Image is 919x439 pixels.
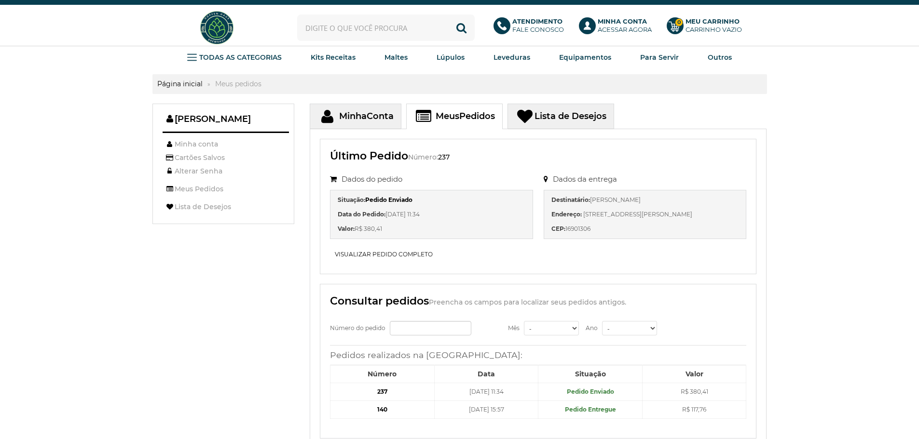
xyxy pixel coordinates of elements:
[437,50,465,65] a: Lúpulos
[377,406,387,413] a: 140
[675,18,683,27] strong: 0
[199,53,282,62] strong: TODAS AS CATEGORIAS
[708,53,732,62] strong: Outros
[664,322,711,334] button: buscar
[565,225,590,232] span: 16901306
[438,153,450,161] span: 237
[494,53,530,62] strong: Leveduras
[646,369,742,379] h5: Valor
[339,111,367,121] span: Minha
[640,50,679,65] a: Para Servir
[551,225,565,232] b: CEP:
[385,211,420,218] span: [DATE] 11:34
[210,80,266,88] strong: Meus pedidos
[559,53,611,62] strong: Equipamentos
[579,17,657,39] a: Minha ContaAcessar agora
[187,50,282,65] a: TODAS AS CATEGORIAS
[330,350,746,360] h4: Pedidos realizados na [GEOGRAPHIC_DATA]:
[429,298,626,306] small: Preencha os campos para localizar seus pedidos antigos.
[602,321,657,335] select: Ano
[377,388,387,395] a: 237
[355,225,382,232] span: R$ 380,41
[508,324,520,332] span: Mês
[437,53,465,62] strong: Lúpulos
[163,183,284,195] a: Meus Pedidos
[708,50,732,65] a: Outros
[365,196,412,203] b: Pedido Enviado
[152,80,207,88] a: Página inicial
[640,53,679,62] strong: Para Servir
[334,369,430,379] h5: Número
[448,14,475,41] button: Buscar
[567,388,614,395] b: Pedido Enviado
[311,50,356,65] a: Kits Receitas
[390,321,471,335] input: Número do pedido
[406,104,503,129] a: MeusPedidos
[163,138,284,150] a: Minha conta
[686,17,740,25] b: Meu Carrinho
[330,249,438,259] a: Visualizar pedido completo
[199,10,235,46] img: Hopfen Haus BrewShop
[524,321,579,335] select: Mês
[163,200,284,213] a: Lista de Desejos
[551,196,590,203] b: Destinatário:
[586,324,598,332] span: Ano
[544,171,747,187] legend: Dados da entrega
[682,406,706,413] span: R$ 117,76
[310,104,401,129] a: MinhaConta
[583,211,692,218] span: [STREET_ADDRESS][PERSON_NAME]
[330,146,746,166] h3: Último Pedido
[559,50,611,65] a: Equipamentos
[384,53,408,62] strong: Maltes
[686,26,742,34] div: Carrinho Vazio
[469,406,504,413] span: [DATE] 15:57
[338,196,365,203] b: Situação:
[508,104,614,129] a: Lista de Desejos
[163,165,284,177] a: Alterar Senha
[565,406,616,413] b: Pedido Entregue
[408,153,450,161] small: Número:
[542,369,638,379] h5: Situação
[590,196,641,203] span: [PERSON_NAME]
[469,388,504,395] span: [DATE] 11:34
[439,369,535,379] h5: Data
[330,324,385,332] span: Número do pedido
[338,225,355,232] b: Valor:
[297,14,475,41] input: Digite o que você procura
[494,50,530,65] a: Leveduras
[436,111,459,121] span: Meus
[598,17,652,34] p: Acessar agora
[494,17,569,39] a: AtendimentoFale conosco
[598,17,647,25] b: Minha Conta
[512,17,562,25] b: Atendimento
[330,292,746,311] h3: Consultar pedidos
[681,388,708,395] span: R$ 380,41
[330,171,533,187] legend: Dados do pedido
[512,17,564,34] p: Fale conosco
[163,151,284,164] a: Cartões Salvos
[311,53,356,62] strong: Kits Receitas
[384,50,408,65] a: Maltes
[551,211,582,218] b: Endereço:
[163,114,289,133] span: [PERSON_NAME]
[338,211,385,218] b: Data do Pedido:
